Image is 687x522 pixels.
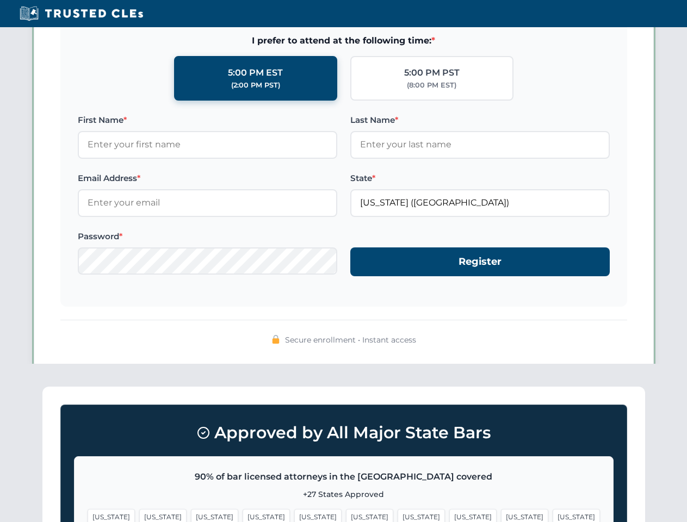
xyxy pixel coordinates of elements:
[350,247,610,276] button: Register
[78,172,337,185] label: Email Address
[88,488,600,500] p: +27 States Approved
[74,418,614,448] h3: Approved by All Major State Bars
[271,335,280,344] img: 🔒
[285,334,416,346] span: Secure enrollment • Instant access
[350,131,610,158] input: Enter your last name
[78,114,337,127] label: First Name
[407,80,456,91] div: (8:00 PM EST)
[350,114,610,127] label: Last Name
[228,66,283,80] div: 5:00 PM EST
[350,172,610,185] label: State
[16,5,146,22] img: Trusted CLEs
[404,66,460,80] div: 5:00 PM PST
[88,470,600,484] p: 90% of bar licensed attorneys in the [GEOGRAPHIC_DATA] covered
[78,189,337,216] input: Enter your email
[78,34,610,48] span: I prefer to attend at the following time:
[231,80,280,91] div: (2:00 PM PST)
[78,131,337,158] input: Enter your first name
[350,189,610,216] input: Florida (FL)
[78,230,337,243] label: Password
